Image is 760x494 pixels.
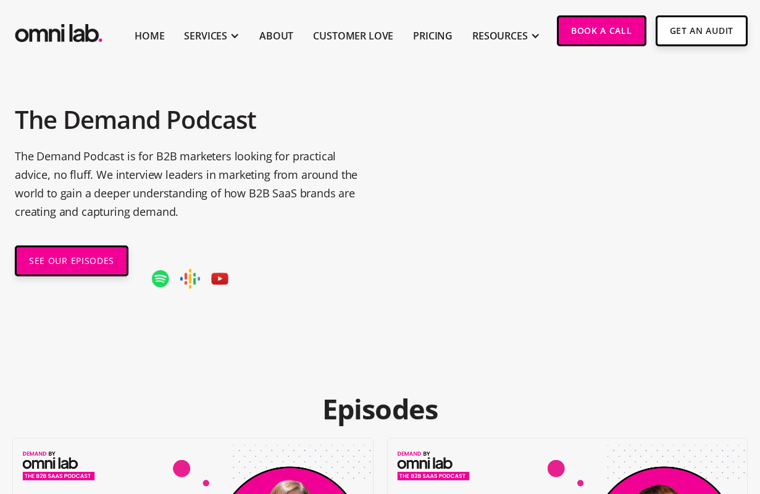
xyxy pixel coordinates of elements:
a: Get An Audit [656,15,748,46]
a: Customer Love [313,28,393,43]
h1: The Demand Podcast [15,99,364,141]
div: RESOURCES [472,28,528,43]
a: home [12,15,105,46]
p: The Demand Podcast is for B2B marketers looking for practical advice, no fluff. We interview lead... [15,147,364,221]
img: Omni Lab: B2B SaaS Demand Generation Agency [12,15,105,46]
a: Book a Call [557,15,646,46]
iframe: Chat Widget [538,351,760,494]
a: SEE OUR EPISODES [15,245,128,276]
a: Pricing [413,28,453,43]
a: Home [135,28,164,43]
h2: Episodes [12,392,748,426]
div: SERVICES [184,28,227,43]
a: About [259,28,293,43]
